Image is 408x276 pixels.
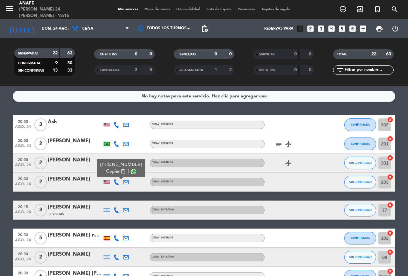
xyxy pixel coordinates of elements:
strong: 8 [149,68,153,72]
i: search [391,5,398,13]
span: 20:00 [15,156,31,163]
div: No hay notas para este servicio. Haz clic para agregar una [142,93,267,100]
i: cancel [387,155,393,161]
button: SIN CONFIRMAR [344,204,376,216]
span: SERVIDAS [259,53,275,56]
span: CANCELADA [100,69,120,72]
span: 2 [34,157,47,169]
div: [PERSON_NAME] [48,137,102,145]
span: CONFIRMADA [351,142,370,145]
strong: 0 [309,52,313,56]
div: LOG OUT [387,19,403,38]
span: 20:00 [15,175,31,182]
span: Pre-acceso [235,8,258,11]
span: SIN CONFIRMAR [349,161,372,165]
span: SENTADAS [179,53,196,56]
button: SIN CONFIRMAR [344,176,376,188]
span: CENA | EXTERIOR [152,209,174,211]
span: CONFIRMADA [18,62,40,65]
span: ago. 24 [15,125,31,132]
strong: 33 [67,68,74,73]
div: [PERSON_NAME] [48,203,102,211]
span: 20:30 [15,231,31,238]
i: arrow_drop_down [59,25,67,32]
span: Mis reservas [115,8,141,11]
div: Ash [48,118,102,126]
i: cancel [387,230,393,236]
span: ago. 24 [15,163,31,170]
i: looks_one [296,25,304,33]
i: power_settings_new [391,25,399,32]
span: RESERVADAS [18,52,39,55]
span: RE AGENDADA [179,69,203,72]
i: looks_two [306,25,315,33]
span: Lista de Espera [203,8,235,11]
button: menu [5,4,14,16]
span: SIN CONFIRMAR [349,180,372,184]
strong: 0 [215,52,217,56]
span: TOTAL [337,53,347,56]
i: looks_5 [338,25,346,33]
span: 3 [34,118,47,131]
strong: 22 [53,51,58,55]
span: Copiar [106,168,120,175]
span: 2 [34,176,47,188]
i: subject [275,140,283,148]
button: SIN CONFIRMAR [344,251,376,264]
strong: 3 [135,68,137,72]
span: CENA | INTERIOR [152,237,173,239]
span: content_paste [121,169,126,174]
i: looks_4 [327,25,336,33]
strong: 0 [135,52,137,56]
strong: 9 [55,61,58,65]
span: CENA | EXTERIOR [152,256,174,258]
strong: 0 [309,68,313,72]
button: CONFIRMADA [344,118,376,131]
span: Disponibilidad [173,8,203,11]
span: Mapa de mesas [141,8,173,11]
span: SIN CONFIRMAR [18,69,44,72]
div: [PERSON_NAME] naar [48,231,102,239]
div: [PHONE_NUMBER] [100,161,142,168]
span: CENA | INTERIOR [152,161,173,164]
span: Reservas para [264,26,294,31]
span: ago. 24 [15,144,31,151]
span: Cena [82,26,93,31]
i: cancel [387,136,393,142]
span: ago. 24 [15,238,31,245]
span: CENA | INTERIOR [152,123,173,126]
i: cancel [387,117,393,123]
span: 3 [34,204,47,216]
span: CENA | INTERIOR [152,142,173,145]
span: SIN CONFIRMAR [349,255,372,259]
i: turned_in_not [374,5,381,13]
i: cancel [387,268,393,274]
span: print [375,25,383,32]
button: Copiarcontent_paste [106,168,126,175]
div: [PERSON_NAME] 24. [PERSON_NAME] - 18:16 [19,6,97,19]
i: looks_3 [317,25,325,33]
button: CONFIRMADA [344,138,376,150]
strong: 0 [294,68,297,72]
button: SIN CONFIRMAR [344,157,376,169]
span: CONFIRMADA [351,123,370,126]
i: [DATE] [5,22,39,36]
strong: 63 [386,52,392,56]
span: 2 Visitas [49,212,64,217]
i: filter_list [336,66,344,74]
span: SIN CONFIRMAR [349,208,372,212]
span: 2 [34,138,47,150]
span: pending_actions [201,25,208,32]
span: | [128,168,129,175]
span: 20:00 [15,137,31,144]
div: [PERSON_NAME] [48,175,102,183]
strong: 22 [371,52,376,56]
span: 2 [34,251,47,264]
span: ago. 24 [15,182,31,189]
strong: 63 [67,51,74,55]
strong: 0 [229,52,233,56]
strong: 0 [149,52,153,56]
span: 20:30 [15,250,31,257]
i: menu [5,4,14,13]
strong: 0 [294,52,297,56]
